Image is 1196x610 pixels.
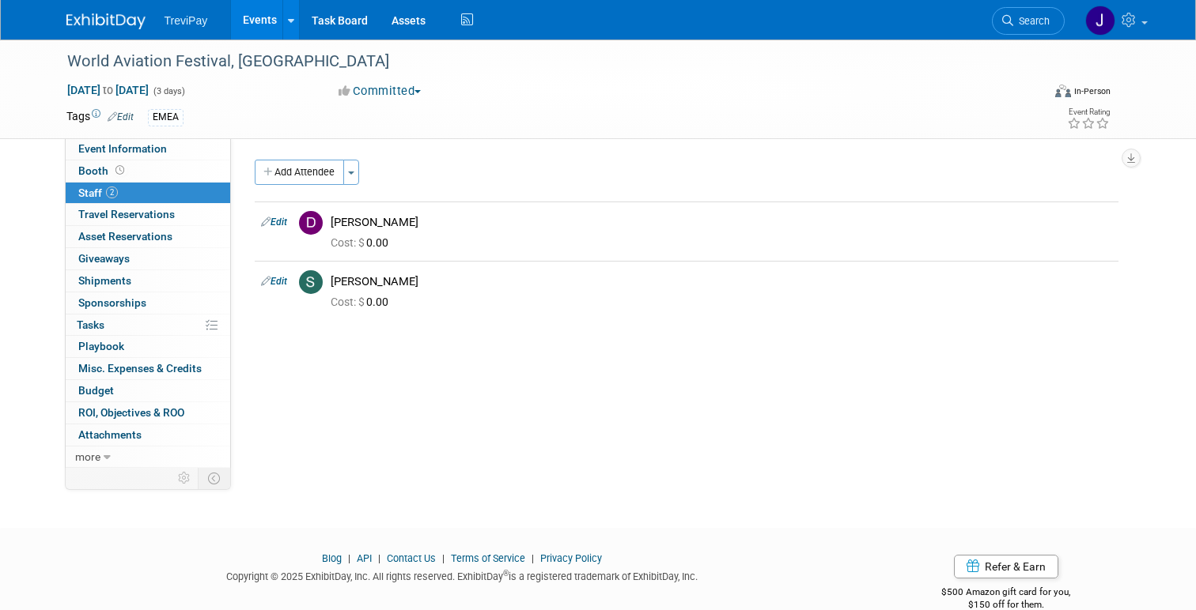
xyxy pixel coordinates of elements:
[62,47,1022,76] div: World Aviation Festival, [GEOGRAPHIC_DATA]
[66,314,230,336] a: Tasks
[954,555,1058,578] a: Refer & Earn
[66,358,230,379] a: Misc. Expenses & Credits
[148,109,184,126] div: EMEA
[357,552,372,564] a: API
[66,402,230,424] a: ROI, Objectives & ROO
[66,183,230,204] a: Staff2
[66,226,230,247] a: Asset Reservations
[66,138,230,160] a: Event Information
[78,230,172,243] span: Asset Reservations
[66,424,230,446] a: Attachments
[66,380,230,401] a: Budget
[66,446,230,468] a: more
[77,318,104,331] span: Tasks
[387,552,436,564] a: Contact Us
[299,270,323,294] img: S.jpg
[78,384,114,397] span: Budget
[66,270,230,292] a: Shipments
[1055,85,1071,97] img: Format-Inperson.png
[333,83,427,100] button: Committed
[66,292,230,314] a: Sponsorships
[75,450,100,463] span: more
[78,406,184,419] span: ROI, Objectives & ROO
[112,164,127,176] span: Booth not reserved yet
[374,552,384,564] span: |
[66,13,146,29] img: ExhibitDay
[540,552,602,564] a: Privacy Policy
[1013,15,1050,27] span: Search
[331,236,366,249] span: Cost: $
[299,211,323,235] img: D.jpg
[198,468,230,488] td: Toggle Event Tabs
[66,108,134,126] td: Tags
[78,142,167,155] span: Event Information
[1067,108,1110,116] div: Event Rating
[261,276,287,287] a: Edit
[331,296,395,308] span: 0.00
[66,204,230,225] a: Travel Reservations
[165,14,208,27] span: TreviPay
[261,217,287,228] a: Edit
[78,362,202,375] span: Misc. Expenses & Credits
[992,7,1065,35] a: Search
[78,274,131,287] span: Shipments
[66,336,230,357] a: Playbook
[322,552,342,564] a: Blog
[171,468,199,488] td: Personalize Event Tab Strip
[106,186,118,198] span: 2
[78,252,130,265] span: Giveaways
[331,215,1112,230] div: [PERSON_NAME]
[956,82,1111,106] div: Event Format
[331,274,1112,289] div: [PERSON_NAME]
[503,569,509,578] sup: ®
[438,552,448,564] span: |
[255,160,344,185] button: Add Attendee
[78,340,124,352] span: Playbook
[78,428,142,441] span: Attachments
[528,552,538,564] span: |
[108,111,134,122] a: Edit
[1085,6,1115,36] img: Jeff Coppolo
[331,236,395,249] span: 0.00
[344,552,354,564] span: |
[100,84,115,96] span: to
[66,248,230,269] a: Giveaways
[66,566,858,584] div: Copyright © 2025 ExhibitDay, Inc. All rights reserved. ExhibitDay is a registered trademark of Ex...
[78,208,175,220] span: Travel Reservations
[78,296,146,309] span: Sponsorships
[78,186,118,199] span: Staff
[66,83,149,97] span: [DATE] [DATE]
[66,160,230,182] a: Booth
[1073,85,1111,97] div: In-Person
[451,552,525,564] a: Terms of Service
[331,296,366,308] span: Cost: $
[78,164,127,177] span: Booth
[152,86,185,96] span: (3 days)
